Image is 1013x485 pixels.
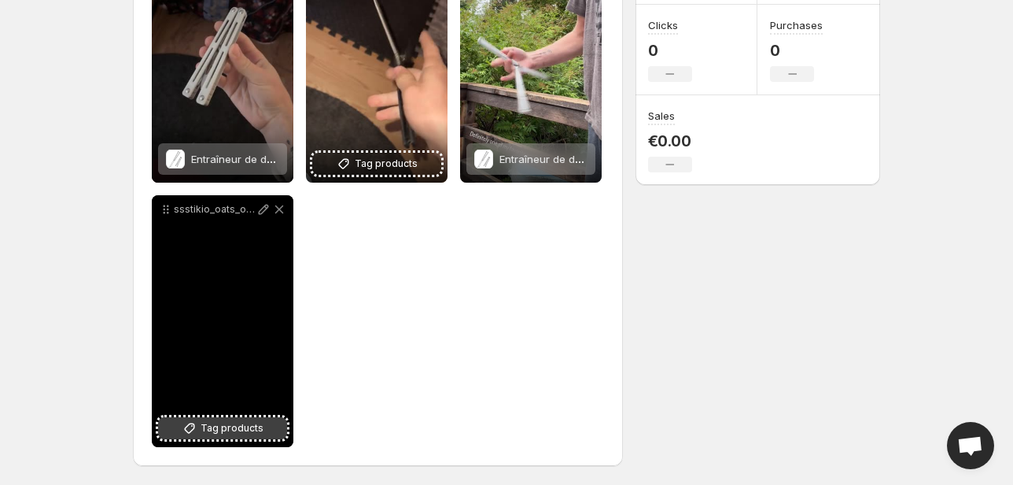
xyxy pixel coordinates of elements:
[770,17,823,33] h3: Purchases
[312,153,441,175] button: Tag products
[770,41,823,60] p: 0
[174,203,256,216] p: ssstikio_oats_ok_1760287989847
[355,156,418,172] span: Tag products
[648,108,675,124] h3: Sales
[191,153,293,165] span: Entraîneur de départ
[201,420,263,436] span: Tag products
[648,17,678,33] h3: Clicks
[648,131,692,150] p: €0.00
[152,195,293,447] div: ssstikio_oats_ok_1760287989847Tag products
[499,153,601,165] span: Entraîneur de départ
[947,422,994,469] div: Open chat
[158,417,287,439] button: Tag products
[648,41,692,60] p: 0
